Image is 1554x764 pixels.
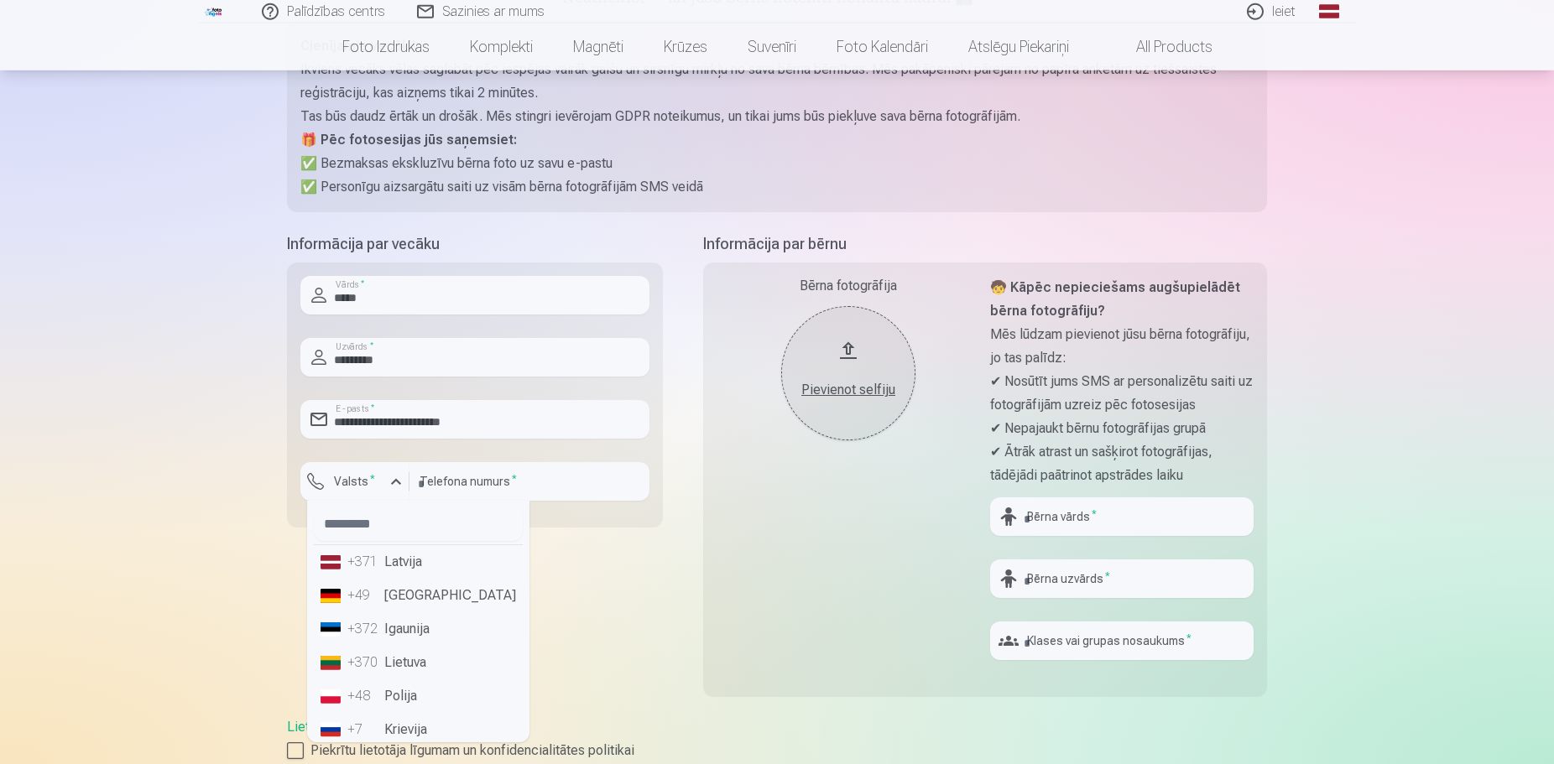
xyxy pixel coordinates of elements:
[781,306,915,440] button: Pievienot selfiju
[300,462,409,501] button: Valsts*
[287,719,394,735] a: Lietošanas līgums
[287,232,663,256] h5: Informācija par vecāku
[300,152,1254,175] p: ✅ Bezmaksas ekskluzīvu bērna foto uz savu e-pastu
[300,58,1254,105] p: Ikviens vecāks vēlas saglabāt pēc iespējas vairāk gaišu un sirsnīgu mirkļu no sava bērna bērnības...
[1089,23,1233,70] a: All products
[347,652,381,673] div: +370
[300,105,1254,128] p: Tas būs daudz ērtāk un drošāk. Mēs stingri ievērojam GDPR noteikumus, un tikai jums būs piekļuve ...
[287,717,1267,761] div: ,
[300,132,517,148] strong: 🎁 Pēc fotosesijas jūs saņemsiet:
[314,579,523,612] li: [GEOGRAPHIC_DATA]
[205,7,223,17] img: /fa1
[287,741,1267,761] label: Piekrītu lietotāja līgumam un konfidencialitātes politikai
[990,417,1254,440] p: ✔ Nepajaukt bērnu fotogrāfijas grupā
[347,686,381,706] div: +48
[314,646,523,679] li: Lietuva
[990,440,1254,487] p: ✔ Ātrāk atrast un sašķirot fotogrāfijas, tādējādi paātrinot apstrādes laiku
[347,585,381,605] div: +49
[347,552,381,572] div: +371
[717,276,980,296] div: Bērna fotogrāfija
[644,23,727,70] a: Krūzes
[990,370,1254,417] p: ✔ Nosūtīt jums SMS ar personalizētu saiti uz fotogrāfijām uzreiz pēc fotosesijas
[703,232,1267,256] h5: Informācija par bērnu
[990,279,1240,319] strong: 🧒 Kāpēc nepieciešams augšupielādēt bērna fotogrāfiju?
[347,720,381,740] div: +7
[816,23,948,70] a: Foto kalendāri
[314,612,523,646] li: Igaunija
[948,23,1089,70] a: Atslēgu piekariņi
[450,23,553,70] a: Komplekti
[990,323,1254,370] p: Mēs lūdzam pievienot jūsu bērna fotogrāfiju, jo tas palīdz:
[314,679,523,713] li: Polija
[300,175,1254,199] p: ✅ Personīgu aizsargātu saiti uz visām bērna fotogrāfijām SMS veidā
[322,23,450,70] a: Foto izdrukas
[314,545,523,579] li: Latvija
[553,23,644,70] a: Magnēti
[314,713,523,746] li: Krievija
[347,619,381,639] div: +372
[798,380,899,400] div: Pievienot selfiju
[727,23,816,70] a: Suvenīri
[327,473,382,490] label: Valsts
